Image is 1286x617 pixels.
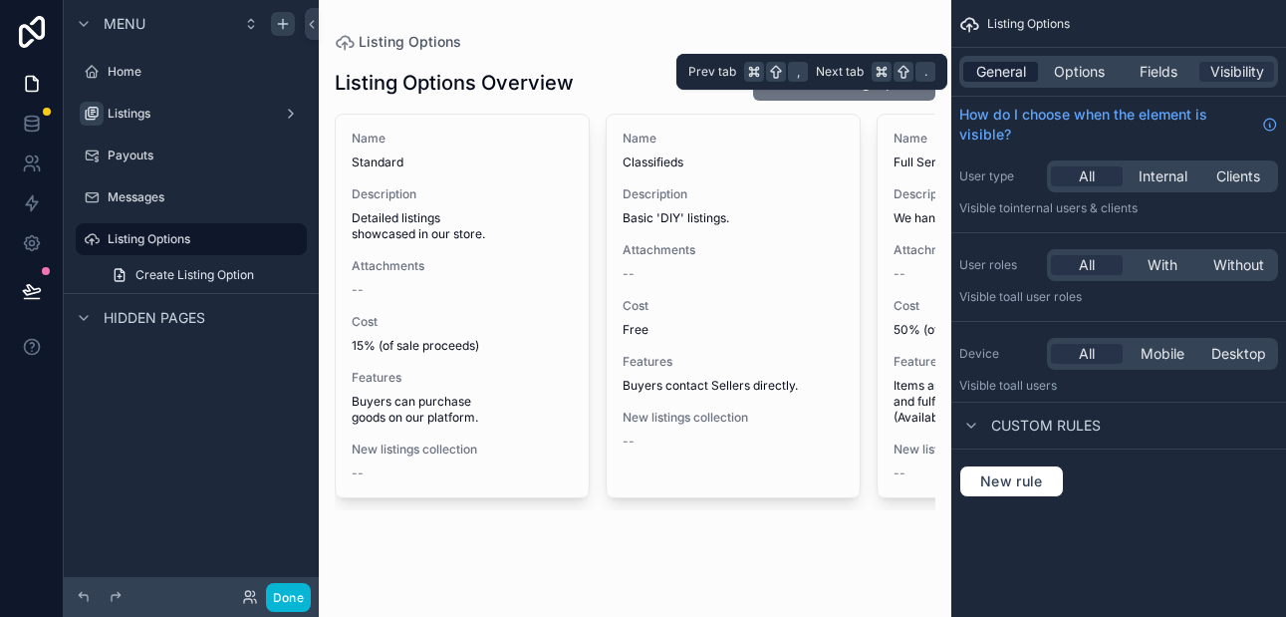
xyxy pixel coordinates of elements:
span: Next tab [816,64,864,80]
span: All [1079,344,1095,364]
span: General [976,62,1026,82]
span: Fields [1140,62,1177,82]
a: Messages [76,181,307,213]
label: Payouts [108,148,303,163]
a: How do I choose when the element is visible? [959,105,1278,145]
span: Hidden pages [104,308,205,328]
label: Listings [108,106,275,122]
span: Mobile [1141,344,1184,364]
label: Listing Options [108,231,295,247]
span: All user roles [1010,289,1082,304]
label: User type [959,168,1039,184]
span: How do I choose when the element is visible? [959,105,1254,145]
span: New rule [972,472,1051,490]
span: , [790,64,806,80]
span: Internal users & clients [1010,200,1138,215]
a: Create Listing Option [100,259,307,291]
span: . [917,64,933,80]
span: Desktop [1211,344,1266,364]
span: Custom rules [991,416,1101,436]
span: With [1148,255,1177,275]
span: Menu [104,14,145,34]
p: Visible to [959,200,1278,216]
span: Without [1213,255,1264,275]
p: Visible to [959,378,1278,394]
span: Internal [1139,166,1187,186]
a: Listings [76,98,307,130]
a: Payouts [76,140,307,171]
a: Listing Options [76,223,307,255]
label: Device [959,346,1039,362]
label: Messages [108,189,303,205]
button: Done [266,583,311,612]
span: All [1079,255,1095,275]
label: User roles [959,257,1039,273]
a: Home [76,56,307,88]
span: Listing Options [987,16,1070,32]
span: Options [1054,62,1105,82]
p: Visible to [959,289,1278,305]
span: Create Listing Option [135,267,254,283]
button: New rule [959,465,1064,497]
span: All [1079,166,1095,186]
span: Visibility [1210,62,1264,82]
span: Prev tab [688,64,736,80]
span: all users [1010,378,1057,393]
span: Clients [1216,166,1260,186]
label: Home [108,64,303,80]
